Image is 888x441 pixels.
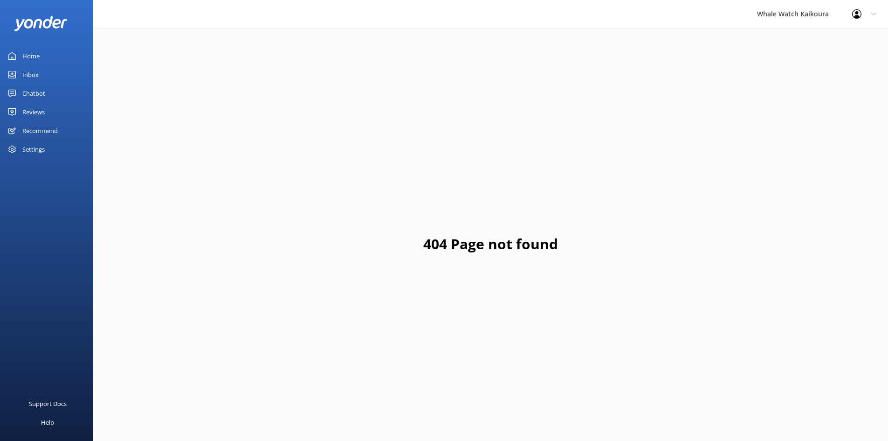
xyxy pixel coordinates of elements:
[22,84,45,103] div: Chatbot
[423,233,558,255] h1: 404 Page not found
[14,16,68,31] img: yonder-white-logo.png
[22,140,45,159] div: Settings
[22,121,58,140] div: Recommend
[22,47,40,65] div: Home
[29,394,67,413] div: Support Docs
[41,413,54,432] div: Help
[22,65,39,84] div: Inbox
[22,103,45,121] div: Reviews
